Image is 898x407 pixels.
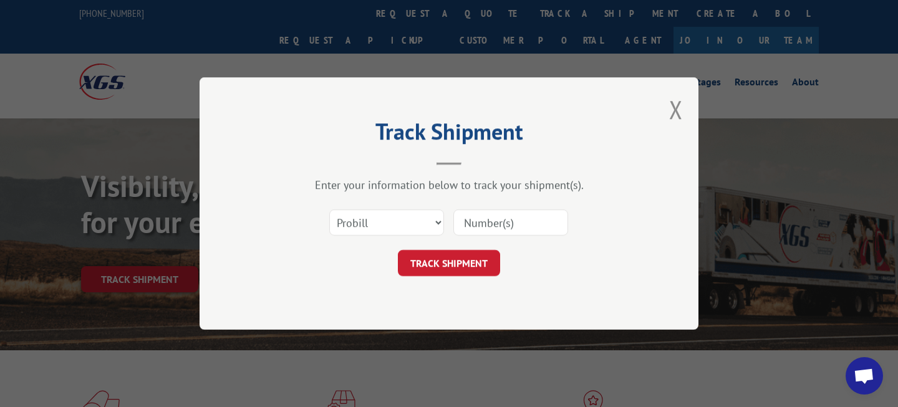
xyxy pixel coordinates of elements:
h2: Track Shipment [262,123,636,146]
button: Close modal [669,93,683,126]
div: Enter your information below to track your shipment(s). [262,178,636,192]
input: Number(s) [453,209,568,236]
button: TRACK SHIPMENT [398,250,500,276]
a: Open chat [846,357,883,395]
